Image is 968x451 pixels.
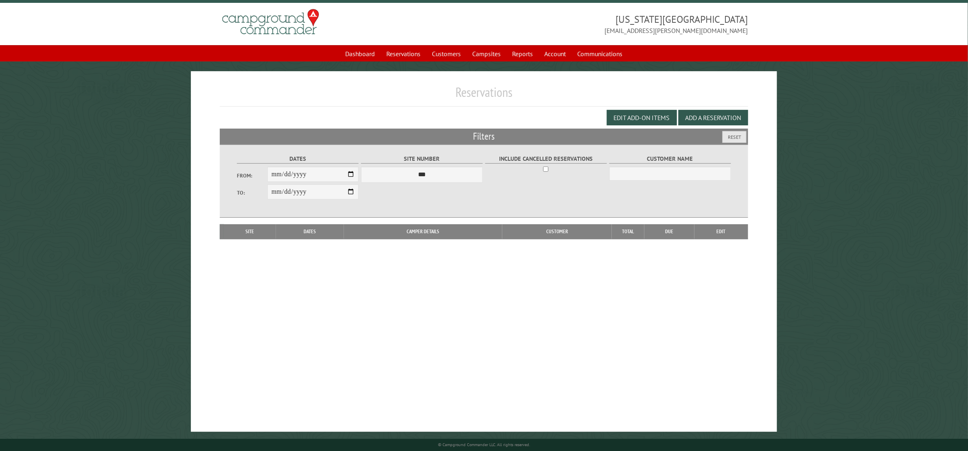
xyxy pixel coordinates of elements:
[237,189,267,197] label: To:
[237,154,359,164] label: Dates
[220,6,322,38] img: Campground Commander
[220,84,748,107] h1: Reservations
[723,131,747,143] button: Reset
[573,46,628,61] a: Communications
[468,46,506,61] a: Campsites
[382,46,426,61] a: Reservations
[220,129,748,144] h2: Filters
[224,224,276,239] th: Site
[344,224,502,239] th: Camper Details
[607,110,677,125] button: Edit Add-on Items
[644,224,694,239] th: Due
[484,13,748,35] span: [US_STATE][GEOGRAPHIC_DATA] [EMAIL_ADDRESS][PERSON_NAME][DOMAIN_NAME]
[540,46,571,61] a: Account
[508,46,538,61] a: Reports
[612,224,644,239] th: Total
[502,224,612,239] th: Customer
[361,154,483,164] label: Site Number
[694,224,748,239] th: Edit
[427,46,466,61] a: Customers
[276,224,344,239] th: Dates
[438,442,530,447] small: © Campground Commander LLC. All rights reserved.
[609,154,731,164] label: Customer Name
[679,110,748,125] button: Add a Reservation
[341,46,380,61] a: Dashboard
[237,172,267,180] label: From:
[485,154,607,164] label: Include Cancelled Reservations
